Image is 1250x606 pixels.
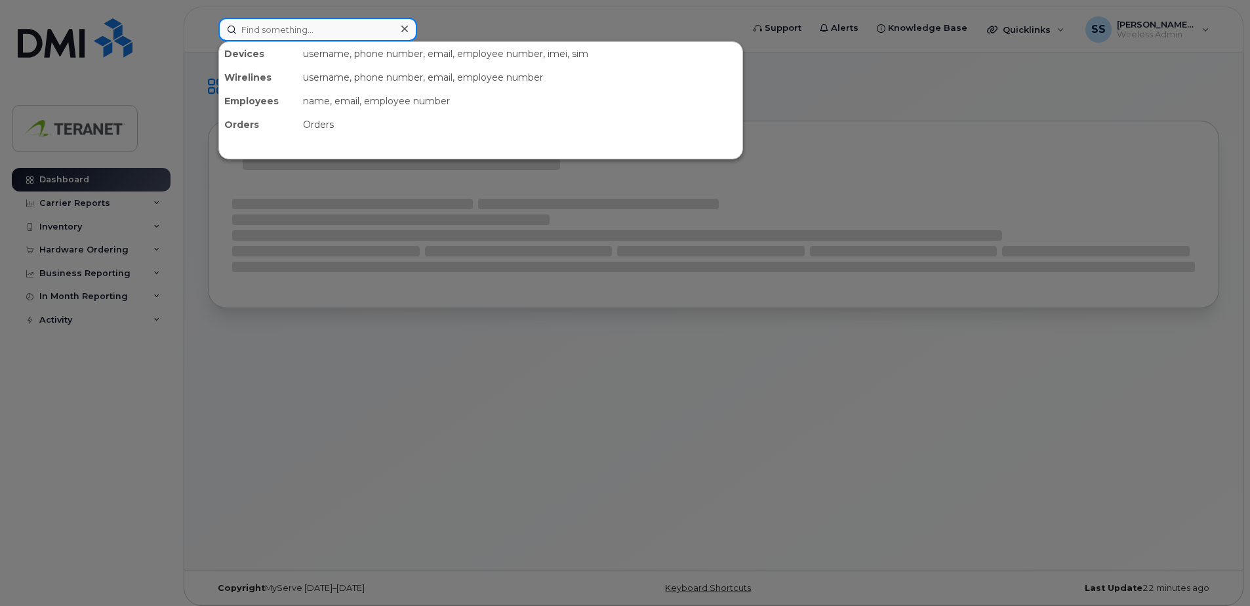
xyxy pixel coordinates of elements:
[298,89,742,113] div: name, email, employee number
[219,42,298,66] div: Devices
[219,113,298,136] div: Orders
[219,66,298,89] div: Wirelines
[219,89,298,113] div: Employees
[298,42,742,66] div: username, phone number, email, employee number, imei, sim
[298,66,742,89] div: username, phone number, email, employee number
[298,113,742,136] div: Orders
